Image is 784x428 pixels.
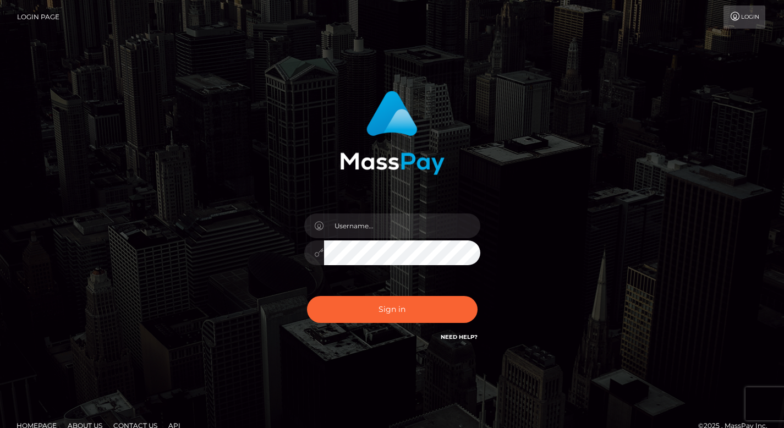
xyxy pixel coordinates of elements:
[307,296,478,323] button: Sign in
[324,213,480,238] input: Username...
[17,6,59,29] a: Login Page
[340,91,445,175] img: MassPay Login
[723,6,765,29] a: Login
[441,333,478,341] a: Need Help?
